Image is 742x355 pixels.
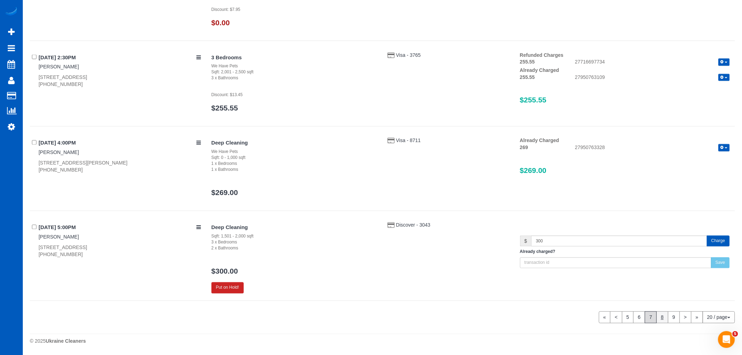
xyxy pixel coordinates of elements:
[599,312,611,323] a: «
[39,244,201,258] div: [STREET_ADDRESS] [PHONE_NUMBER]
[211,75,377,81] div: 3 x Bathrooms
[520,167,547,175] span: $269.00
[39,234,79,240] a: [PERSON_NAME]
[520,236,532,247] span: $
[30,338,735,345] div: © 2025
[718,331,735,348] iframe: Intercom live chat
[211,225,377,231] h4: Deep Cleaning
[211,140,377,146] h4: Deep Cleaning
[211,93,243,98] small: Discount: $13.45
[668,312,680,323] a: 9
[211,267,238,275] a: $300.00
[520,145,528,150] strong: 269
[211,55,377,61] h4: 3 Bedrooms
[520,250,730,254] h5: Already charged?
[520,52,564,58] strong: Refunded Charges
[733,331,738,337] span: 5
[703,312,735,323] button: 20 / page
[211,104,238,112] a: $255.55
[39,55,201,61] h4: [DATE] 2:30PM
[39,140,201,146] h4: [DATE] 4:00PM
[211,149,377,155] div: We Have Pets
[680,312,692,323] a: >
[211,167,377,173] div: 1 x Bathrooms
[610,312,622,323] a: <
[211,161,377,167] div: 1 x Bedrooms
[520,59,535,65] strong: 255.55
[211,19,230,27] a: $0.00
[396,138,421,143] a: Visa - 8711
[211,282,244,293] button: Put on Hold!
[211,246,377,252] div: 2 x Bathrooms
[656,312,668,323] a: 8
[396,222,430,228] a: Discover - 3043
[520,68,559,73] strong: Already Charged
[645,312,657,323] span: 7
[4,7,18,17] img: Automaid Logo
[211,155,377,161] div: Sqft: 0 - 1,000 sqft
[520,75,535,80] strong: 255.55
[39,225,201,231] h4: [DATE] 5:00PM
[520,257,711,268] input: transaction id
[622,312,634,323] a: 5
[633,312,645,323] a: 6
[570,59,735,67] div: 27716697734
[707,236,730,247] button: Charge
[39,160,201,174] div: [STREET_ADDRESS][PERSON_NAME] [PHONE_NUMBER]
[39,74,201,88] div: [STREET_ADDRESS] [PHONE_NUMBER]
[520,96,547,104] span: $255.55
[396,52,421,58] a: Visa - 3765
[211,63,377,69] div: We Have Pets
[211,234,377,240] div: Sqft: 1,501 - 2,000 sqft
[211,7,241,12] small: Discount: $7.95
[691,312,703,323] a: »
[39,64,79,70] a: [PERSON_NAME]
[211,69,377,75] div: Sqft: 2,001 - 2,500 sqft
[39,150,79,155] a: [PERSON_NAME]
[211,240,377,246] div: 3 x Bedrooms
[520,138,559,143] strong: Already Charged
[46,339,86,344] strong: Ukraine Cleaners
[570,144,735,153] div: 27950763328
[570,74,735,82] div: 27950763109
[599,312,735,323] nav: Pagination navigation
[211,189,238,197] a: $269.00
